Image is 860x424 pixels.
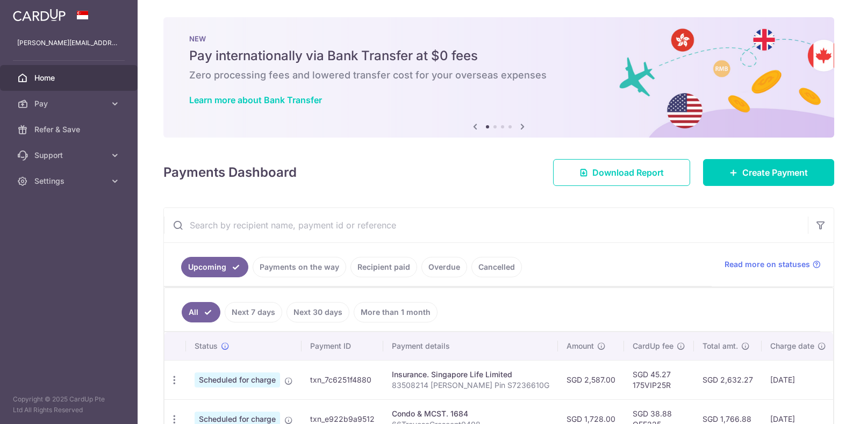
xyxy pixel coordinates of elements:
a: Next 7 days [225,302,282,322]
a: Upcoming [181,257,248,277]
span: Download Report [592,166,664,179]
span: Support [34,150,105,161]
h4: Payments Dashboard [163,163,297,182]
a: Next 30 days [286,302,349,322]
a: Create Payment [703,159,834,186]
span: Charge date [770,341,814,351]
p: 83508214 [PERSON_NAME] Pin S7236610G [392,380,549,391]
td: SGD 2,632.27 [694,360,762,399]
a: Read more on statuses [725,259,821,270]
td: [DATE] [762,360,835,399]
div: Insurance. Singapore Life Limited [392,369,549,380]
h6: Zero processing fees and lowered transfer cost for your overseas expenses [189,69,808,82]
a: Recipient paid [350,257,417,277]
span: Total amt. [703,341,738,351]
p: NEW [189,34,808,43]
td: txn_7c6251f4880 [302,360,383,399]
span: Home [34,73,105,83]
span: Status [195,341,218,351]
div: Condo & MCST. 1684 [392,408,549,419]
span: Read more on statuses [725,259,810,270]
img: Bank transfer banner [163,17,834,138]
span: Settings [34,176,105,186]
a: Download Report [553,159,690,186]
span: Pay [34,98,105,109]
span: Create Payment [742,166,808,179]
a: Payments on the way [253,257,346,277]
span: Scheduled for charge [195,372,280,387]
h5: Pay internationally via Bank Transfer at $0 fees [189,47,808,64]
a: More than 1 month [354,302,438,322]
td: SGD 2,587.00 [558,360,624,399]
a: Overdue [421,257,467,277]
th: Payment ID [302,332,383,360]
a: Cancelled [471,257,522,277]
p: [PERSON_NAME][EMAIL_ADDRESS][DOMAIN_NAME] [17,38,120,48]
span: Refer & Save [34,124,105,135]
a: All [182,302,220,322]
td: SGD 45.27 175VIP25R [624,360,694,399]
a: Learn more about Bank Transfer [189,95,322,105]
input: Search by recipient name, payment id or reference [164,208,808,242]
img: CardUp [13,9,66,21]
span: CardUp fee [633,341,673,351]
th: Payment details [383,332,558,360]
span: Amount [567,341,594,351]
